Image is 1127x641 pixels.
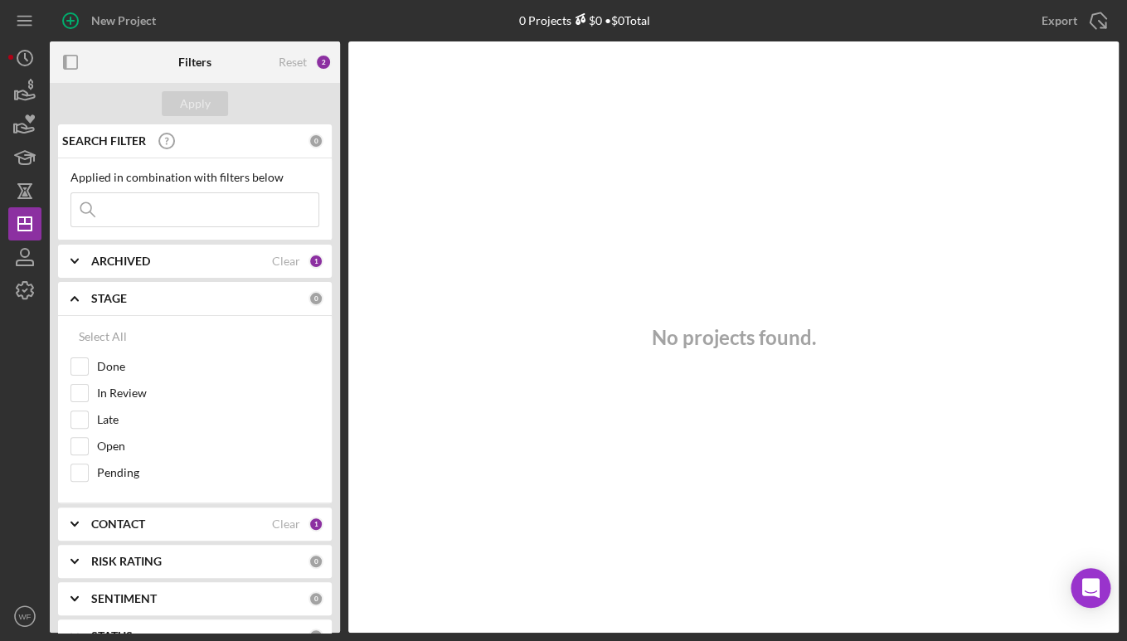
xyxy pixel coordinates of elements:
div: 1 [308,254,323,269]
div: Applied in combination with filters below [70,171,319,184]
button: Select All [70,320,135,353]
b: Filters [178,56,211,69]
div: 0 [308,291,323,306]
div: Apply [180,91,211,116]
button: Apply [162,91,228,116]
div: 0 Projects • $0 Total [519,13,650,27]
div: 2 [315,54,332,70]
div: 0 [308,554,323,569]
div: Reset [279,56,307,69]
b: ARCHIVED [91,255,150,268]
b: CONTACT [91,517,145,531]
b: SEARCH FILTER [62,134,146,148]
button: Export [1025,4,1119,37]
div: New Project [91,4,156,37]
button: WF [8,600,41,633]
label: Done [97,358,319,375]
b: RISK RATING [91,555,162,568]
div: Clear [272,255,300,268]
div: Clear [272,517,300,531]
div: $0 [571,13,602,27]
div: 0 [308,134,323,148]
label: In Review [97,385,319,401]
label: Pending [97,464,319,481]
label: Open [97,438,319,454]
button: New Project [50,4,172,37]
div: Export [1042,4,1077,37]
text: WF [19,612,32,621]
b: STAGE [91,292,127,305]
div: 0 [308,591,323,606]
div: Open Intercom Messenger [1071,568,1110,608]
div: Select All [79,320,127,353]
div: 1 [308,517,323,532]
label: Late [97,411,319,428]
b: SENTIMENT [91,592,157,605]
h3: No projects found. [652,326,816,349]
